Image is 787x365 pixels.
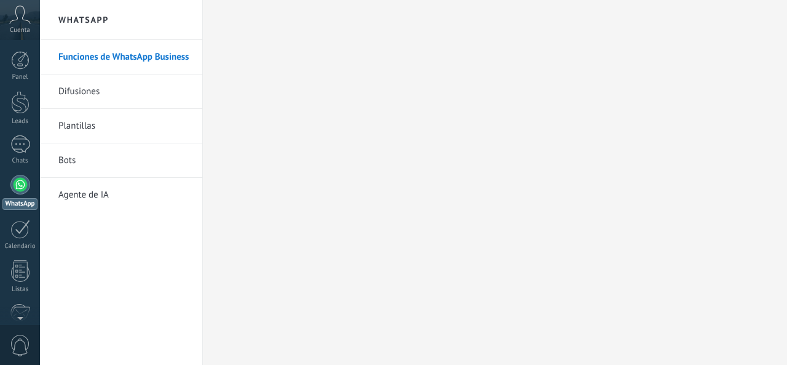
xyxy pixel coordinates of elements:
a: Difusiones [58,74,190,109]
div: WhatsApp [2,198,38,210]
li: Agente de IA [40,178,202,212]
li: Plantillas [40,109,202,143]
div: Leads [2,118,38,126]
div: Panel [2,73,38,81]
span: Cuenta [10,26,30,34]
a: Agente de IA [58,178,190,212]
li: Difusiones [40,74,202,109]
a: Bots [58,143,190,178]
div: Listas [2,286,38,294]
div: Chats [2,157,38,165]
li: Funciones de WhatsApp Business [40,40,202,74]
a: Plantillas [58,109,190,143]
div: Calendario [2,243,38,251]
a: Funciones de WhatsApp Business [58,40,190,74]
li: Bots [40,143,202,178]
